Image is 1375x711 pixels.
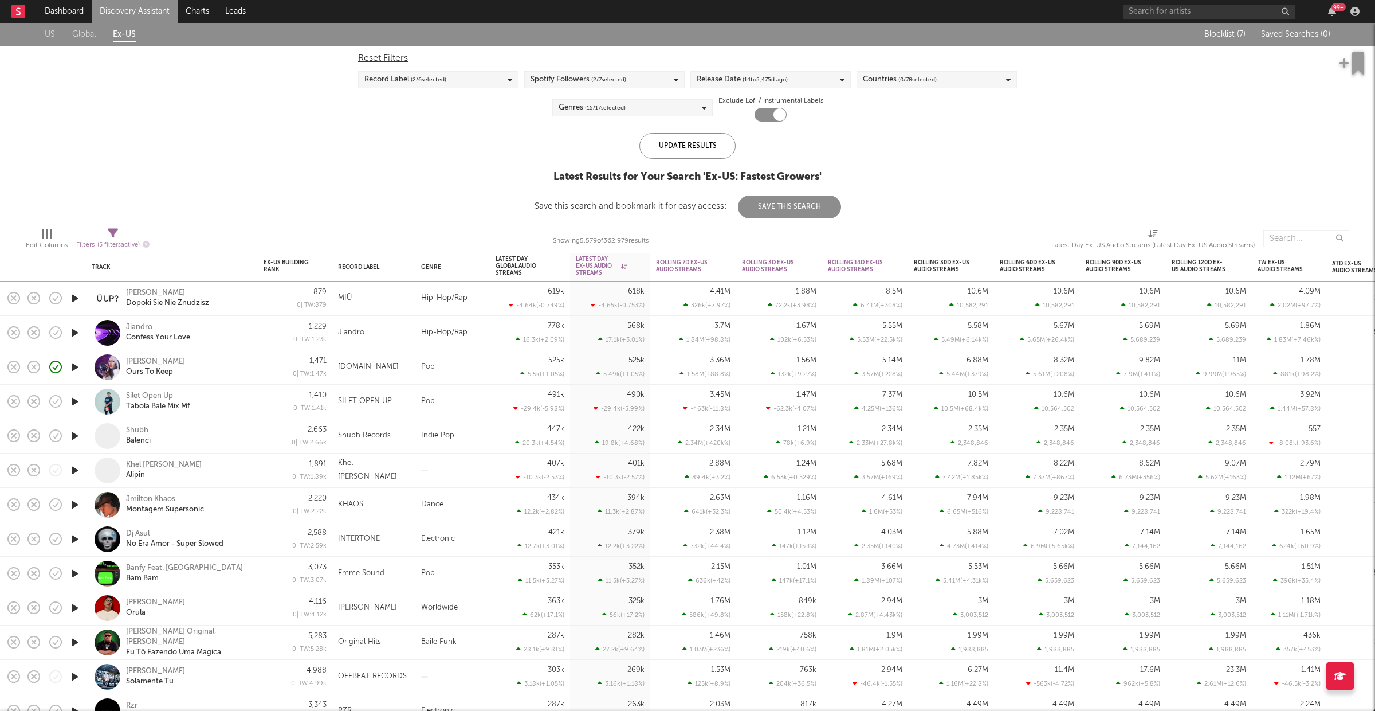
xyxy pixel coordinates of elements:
div: 6.65M ( +516 % ) [940,508,988,515]
div: 7.42M ( +1.85k % ) [935,474,988,481]
div: 5,689,239 [1209,336,1246,343]
div: 732k ( +44.4 % ) [683,542,730,550]
div: 6.9M ( +5.65k % ) [1023,542,1074,550]
div: 8.22M [1054,460,1074,467]
span: ( 2 / 6 selected) [411,73,446,87]
div: 326k ( +7.97 % ) [683,302,730,309]
div: 2.35M [1140,425,1160,433]
div: 8.5M [886,288,902,295]
a: Banfy Feat. [GEOGRAPHIC_DATA] [126,563,243,573]
div: 1.56M [796,357,816,364]
div: SILET OPEN UP [338,394,392,408]
div: 1.88M [796,288,816,295]
div: 1.83M ( +7.46k % ) [1267,336,1321,343]
div: Latest Day Ex-US Audio Streams (Latest Day Ex-US Audio Streams) [1051,239,1255,252]
div: 3.57M ( +169 % ) [854,474,902,481]
div: 4.09M [1299,288,1321,295]
div: 10.6M [1054,391,1074,399]
div: 1,229 [309,323,327,330]
div: 2.35M [968,425,988,433]
div: 2.88M [709,460,730,467]
div: 1.78M [1301,357,1321,364]
div: 525k [628,357,645,364]
input: Search... [1263,230,1349,247]
div: 2.34M [882,425,902,433]
div: 5.69M [1225,322,1246,330]
div: 401k [628,460,645,467]
a: Rzr [126,701,137,711]
div: -10.3k ( -2.57 % ) [596,474,645,481]
div: 11.3k ( +2.87 % ) [598,508,645,515]
div: 525k [548,357,564,364]
span: ( 14 to 5,475 d ago) [742,73,788,87]
div: 7,144,162 [1125,542,1160,550]
div: 9.23M [1140,494,1160,502]
span: ( 15 / 17 selected) [585,101,626,115]
a: Jmilton Khaos [126,494,175,505]
div: 10,564,502 [1120,405,1160,412]
div: Rolling 7D Ex-US Audio Streams [656,259,713,273]
div: 0 | TW: 1.47k [264,371,327,377]
div: 10,582,291 [1035,302,1074,309]
div: 618k [628,288,645,295]
div: 879 [313,288,327,296]
div: 881k ( +98.2 % ) [1273,370,1321,378]
div: -4.64k ( -0.749 % ) [509,302,564,309]
div: 0 | TW: 1.41k [264,405,327,412]
div: Montagem Supersonic [126,505,204,515]
a: Tabola Bale Mix Mf [126,401,190,412]
div: 2,348,846 [1036,439,1074,447]
div: 2.34M [710,425,730,433]
div: Indie Pop [415,419,490,454]
div: 5.68M [881,460,902,467]
div: 624k ( +60.9 % ) [1272,542,1321,550]
div: 10.6M [968,288,988,295]
a: [PERSON_NAME] [126,666,185,677]
div: Dj Asul [126,529,150,539]
div: 322k ( +19.4 % ) [1274,508,1321,515]
div: Latest Day Global Audio Streams [496,256,547,276]
div: 6.73M ( +356 % ) [1111,474,1160,481]
div: Hip-Hop/Rap [415,282,490,316]
div: 10.5M [968,391,988,399]
a: Alipin [126,470,145,480]
div: 2.79M [1300,460,1321,467]
div: 2,663 [308,426,327,433]
label: Exclude Lofi / Instrumental Labels [718,94,823,108]
div: 490k [627,391,645,399]
div: Release Date [697,73,788,87]
a: Ours To Keep [126,367,173,377]
div: 2,348,846 [1122,439,1160,447]
a: Bam Bam [126,573,159,584]
div: 5.49M ( +6.14k % ) [934,336,988,343]
a: Orula [126,608,146,618]
div: Rolling 3D Ex-US Audio Streams [742,259,799,273]
span: ( 0 ) [1321,30,1330,38]
div: 5.67M [1054,322,1074,330]
div: Silet Open Up [126,391,173,401]
div: 491k [548,391,564,399]
div: 17.1k ( +3.01 % ) [598,336,645,343]
div: 5.69M [1139,322,1160,330]
div: 5.55M [882,322,902,330]
div: -4.65k ( -0.753 % ) [591,302,645,309]
div: 1.67M [796,322,816,330]
div: 3.92M [1300,391,1321,399]
div: Rolling 120D Ex-US Audio Streams [1172,259,1229,273]
div: Latest Day Ex-US Audio Streams [576,256,627,276]
div: 50.4k ( +4.53 % ) [767,508,816,515]
div: 7.9M ( +411 % ) [1116,370,1160,378]
div: 641k ( +32.3 % ) [684,508,730,515]
div: Khel [PERSON_NAME] [126,460,202,470]
div: 5,689,239 [1123,336,1160,343]
div: Reset Filters [358,52,1017,65]
div: 19.8k ( +4.68 % ) [595,439,645,447]
div: 2,588 [308,529,327,537]
div: 1,410 [309,392,327,399]
div: 7.37M ( +867 % ) [1026,474,1074,481]
div: 4.73M ( +414 % ) [940,542,988,550]
div: 5.61M ( +208 % ) [1026,370,1074,378]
